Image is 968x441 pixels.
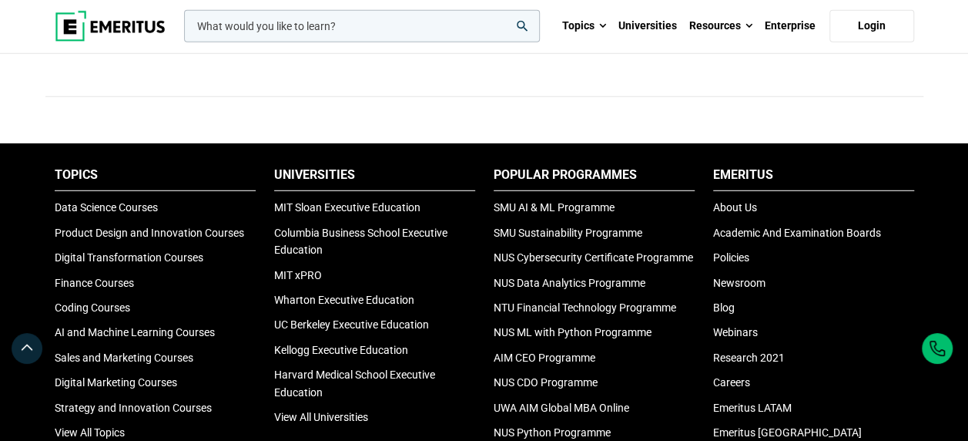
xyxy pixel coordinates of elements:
[55,251,203,264] a: Digital Transformation Courses
[494,326,651,338] a: NUS ML with Python Programme
[494,376,598,389] a: NUS CDO Programme
[829,10,914,42] a: Login
[494,402,629,414] a: UWA AIM Global MBA Online
[274,201,420,214] a: MIT Sloan Executive Education
[713,402,792,414] a: Emeritus LATAM
[713,352,785,364] a: Research 2021
[494,301,676,314] a: NTU Financial Technology Programme
[274,344,408,356] a: Kellogg Executive Education
[55,426,125,439] a: View All Topics
[274,411,368,423] a: View All Universities
[274,269,322,281] a: MIT xPRO
[494,426,611,439] a: NUS Python Programme
[55,326,215,338] a: AI and Machine Learning Courses
[274,318,429,331] a: UC Berkeley Executive Education
[713,277,765,289] a: Newsroom
[55,376,177,389] a: Digital Marketing Courses
[274,294,414,306] a: Wharton Executive Education
[713,201,757,214] a: About Us
[713,227,881,239] a: Academic And Examination Boards
[494,227,642,239] a: SMU Sustainability Programme
[274,369,435,398] a: Harvard Medical School Executive Education
[55,277,134,289] a: Finance Courses
[55,352,193,364] a: Sales and Marketing Courses
[55,402,212,414] a: Strategy and Innovation Courses
[494,352,595,364] a: AIM CEO Programme
[274,227,447,256] a: Columbia Business School Executive Education
[713,376,750,389] a: Careers
[55,227,244,239] a: Product Design and Innovation Courses
[494,251,693,264] a: NUS Cybersecurity Certificate Programme
[713,426,862,439] a: Emeritus [GEOGRAPHIC_DATA]
[55,301,130,314] a: Coding Courses
[713,326,758,338] a: Webinars
[184,10,540,42] input: woocommerce-product-search-field-0
[713,301,735,314] a: Blog
[494,277,645,289] a: NUS Data Analytics Programme
[494,201,615,214] a: SMU AI & ML Programme
[713,251,749,264] a: Policies
[55,201,158,214] a: Data Science Courses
